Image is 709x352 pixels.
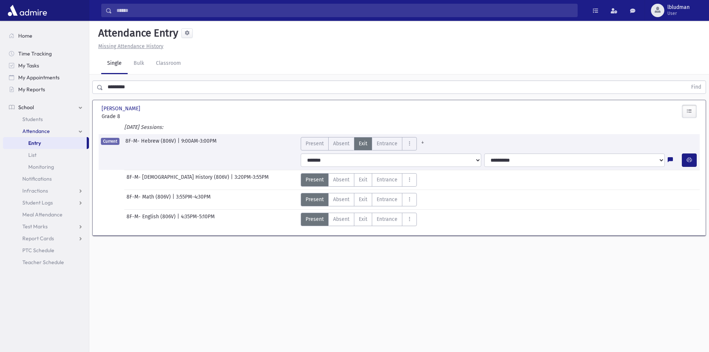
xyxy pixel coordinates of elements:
[3,209,89,221] a: Meal Attendance
[127,173,231,187] span: 8F-M- [DEMOGRAPHIC_DATA] History (806V)
[28,152,36,158] span: List
[22,128,50,134] span: Attendance
[301,213,417,226] div: AttTypes
[181,213,215,226] span: 4:35PM-5:10PM
[22,116,43,123] span: Students
[333,196,349,203] span: Absent
[22,223,48,230] span: Test Marks
[6,3,49,18] img: AdmirePro
[22,247,54,254] span: PTC Schedule
[112,4,577,17] input: Search
[95,27,178,39] h5: Attendance Entry
[127,193,172,206] span: 8F-M- Math (806V)
[306,215,324,223] span: Present
[22,199,53,206] span: Student Logs
[3,83,89,95] a: My Reports
[28,140,41,146] span: Entry
[3,221,89,232] a: Test Marks
[172,193,176,206] span: |
[377,196,397,203] span: Entrance
[3,232,89,244] a: Report Cards
[3,185,89,197] a: Infractions
[18,32,32,39] span: Home
[377,140,397,148] span: Entrance
[3,125,89,137] a: Attendance
[301,137,428,150] div: AttTypes
[667,10,690,16] span: User
[18,104,34,111] span: School
[333,215,349,223] span: Absent
[359,140,367,148] span: Exit
[101,53,128,74] a: Single
[3,48,89,60] a: Time Tracking
[3,72,89,83] a: My Appointments
[234,173,269,187] span: 3:20PM-3:55PM
[3,137,87,149] a: Entry
[28,164,54,170] span: Monitoring
[3,256,89,268] a: Teacher Schedule
[231,173,234,187] span: |
[176,193,211,206] span: 3:55PM-4:30PM
[22,235,54,242] span: Report Cards
[3,113,89,125] a: Students
[359,215,367,223] span: Exit
[124,124,163,130] i: [DATE] Sessions:
[301,173,417,187] div: AttTypes
[18,62,39,69] span: My Tasks
[98,43,163,50] u: Missing Attendance History
[3,60,89,72] a: My Tasks
[18,50,52,57] span: Time Tracking
[125,137,178,150] span: 8F-M- Hebrew (806V)
[687,81,706,93] button: Find
[102,105,142,112] span: [PERSON_NAME]
[3,197,89,209] a: Student Logs
[127,213,177,226] span: 8F-M- English (806V)
[18,86,45,93] span: My Reports
[22,175,52,182] span: Notifications
[667,4,690,10] span: lbludman
[301,193,417,206] div: AttTypes
[3,161,89,173] a: Monitoring
[359,176,367,184] span: Exit
[102,112,195,120] span: Grade 8
[377,176,397,184] span: Entrance
[95,43,163,50] a: Missing Attendance History
[377,215,397,223] span: Entrance
[3,30,89,42] a: Home
[333,176,349,184] span: Absent
[177,213,181,226] span: |
[22,211,63,218] span: Meal Attendance
[18,74,60,81] span: My Appointments
[359,196,367,203] span: Exit
[3,101,89,113] a: School
[3,149,89,161] a: List
[306,176,324,184] span: Present
[150,53,187,74] a: Classroom
[306,196,324,203] span: Present
[3,244,89,256] a: PTC Schedule
[128,53,150,74] a: Bulk
[101,138,119,145] span: Current
[22,187,48,194] span: Infractions
[22,259,64,266] span: Teacher Schedule
[333,140,349,148] span: Absent
[306,140,324,148] span: Present
[178,137,181,150] span: |
[181,137,217,150] span: 9:00AM-3:00PM
[3,173,89,185] a: Notifications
